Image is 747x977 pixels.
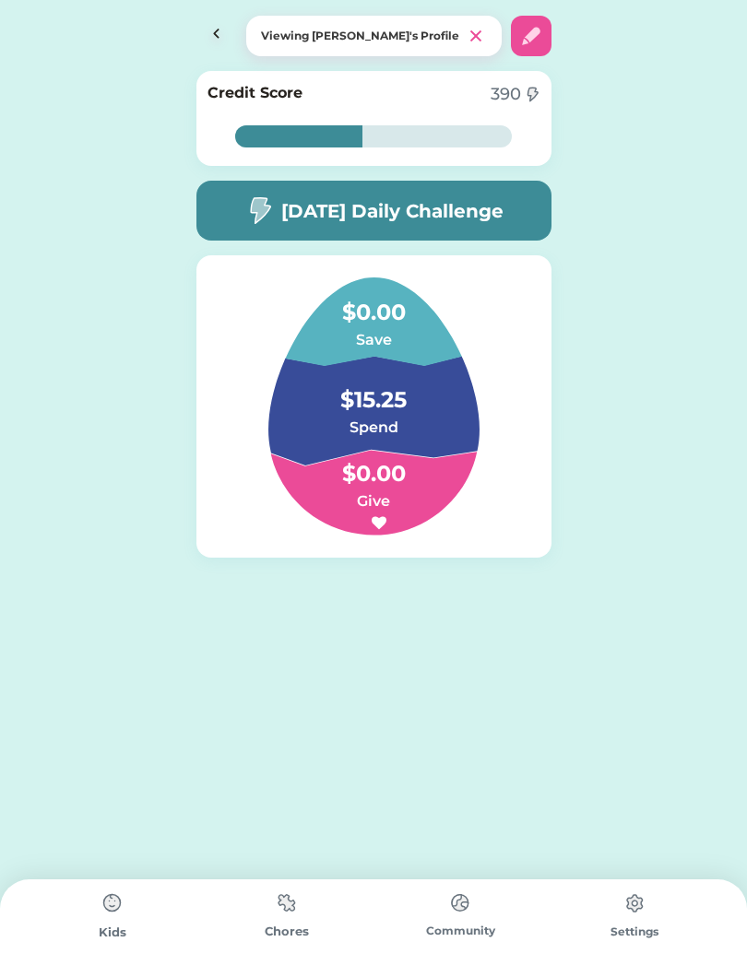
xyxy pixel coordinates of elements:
[616,885,653,922] img: type%3Dchores%2C%20state%3Ddefault.svg
[281,417,466,439] h6: Spend
[94,885,131,922] img: type%3Dchores%2C%20state%3Ddefault.svg
[239,125,508,147] div: 46%
[373,923,548,939] div: Community
[26,924,200,942] div: Kids
[196,16,237,56] img: Icon%20Button.svg
[281,490,466,512] h6: Give
[281,329,466,351] h6: Save
[281,197,504,225] h5: [DATE] Daily Challenge
[281,439,466,490] h4: $0.00
[261,28,465,44] div: Viewing [PERSON_NAME]'s Profile
[548,924,722,940] div: Settings
[281,365,466,417] h4: $15.25
[224,277,524,536] img: Group%201.svg
[244,196,274,225] img: image-flash-1--flash-power-connect-charge-electricity-lightning.svg
[281,277,466,329] h4: $0.00
[207,82,302,104] h6: Credit Score
[268,885,305,921] img: type%3Dchores%2C%20state%3Ddefault.svg
[491,82,521,107] div: 390
[525,87,539,102] img: image-flash-1--flash-power-connect-charge-electricity-lightning.svg
[520,25,542,47] img: interface-edit-pencil--change-edit-modify-pencil-write-writing.svg
[465,25,487,47] img: clear%201.svg
[442,885,479,921] img: type%3Dchores%2C%20state%3Ddefault.svg
[200,923,374,941] div: Chores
